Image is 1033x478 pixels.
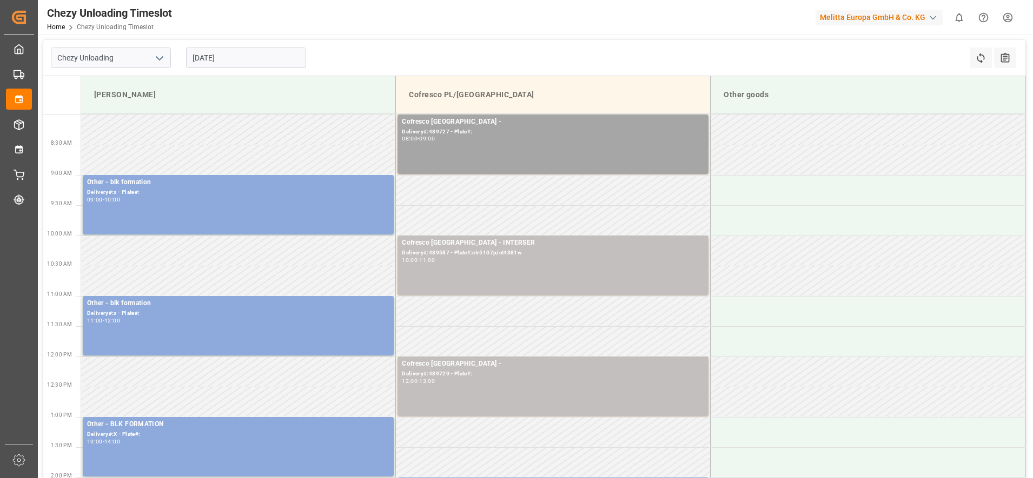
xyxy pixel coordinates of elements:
[87,177,389,188] div: Other - blk formation
[47,352,72,358] span: 12:00 PM
[402,248,704,258] div: Delivery#:489587 - Plate#:ctr5107p/ct4381w
[402,359,704,369] div: Cofresco [GEOGRAPHIC_DATA] -
[816,10,943,25] div: Melitta Europa GmbH & Co. KG
[87,188,389,197] div: Delivery#:x - Plate#:
[419,379,435,383] div: 13:00
[418,136,419,141] div: -
[87,430,389,439] div: Delivery#:X - Plate#:
[419,258,435,262] div: 11:00
[51,412,72,418] span: 1:00 PM
[87,439,103,444] div: 13:00
[104,439,120,444] div: 14:00
[47,291,72,297] span: 11:00 AM
[87,197,103,202] div: 09:00
[51,442,72,448] span: 1:30 PM
[47,321,72,327] span: 11:30 AM
[87,419,389,430] div: Other - BLK FORMATION
[87,298,389,309] div: Other - blk formation
[186,48,306,68] input: DD.MM.YYYY
[90,85,387,105] div: [PERSON_NAME]
[51,140,72,146] span: 8:30 AM
[402,127,704,137] div: Delivery#:489727 - Plate#:
[51,200,72,206] span: 9:30 AM
[87,318,103,323] div: 11:00
[947,5,971,30] button: show 0 new notifications
[405,85,701,105] div: Cofresco PL/[GEOGRAPHIC_DATA]
[402,258,418,262] div: 10:00
[103,197,104,202] div: -
[104,197,120,202] div: 10:00
[419,136,435,141] div: 09:00
[402,369,704,379] div: Delivery#:489729 - Plate#:
[47,382,72,388] span: 12:30 PM
[103,318,104,323] div: -
[971,5,996,30] button: Help Center
[418,258,419,262] div: -
[47,231,72,237] span: 10:00 AM
[51,170,72,176] span: 9:00 AM
[402,238,704,248] div: Cofresco [GEOGRAPHIC_DATA] - INTERSER
[103,439,104,444] div: -
[402,379,418,383] div: 12:00
[151,50,167,66] button: open menu
[402,117,704,127] div: Cofresco [GEOGRAPHIC_DATA] -
[47,23,65,31] a: Home
[47,5,172,21] div: Chezy Unloading Timeslot
[719,85,1016,105] div: Other goods
[104,318,120,323] div: 12:00
[87,309,389,318] div: Delivery#:x - Plate#:
[418,379,419,383] div: -
[402,136,418,141] div: 08:00
[51,48,171,68] input: Type to search/select
[47,261,72,267] span: 10:30 AM
[816,7,947,28] button: Melitta Europa GmbH & Co. KG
